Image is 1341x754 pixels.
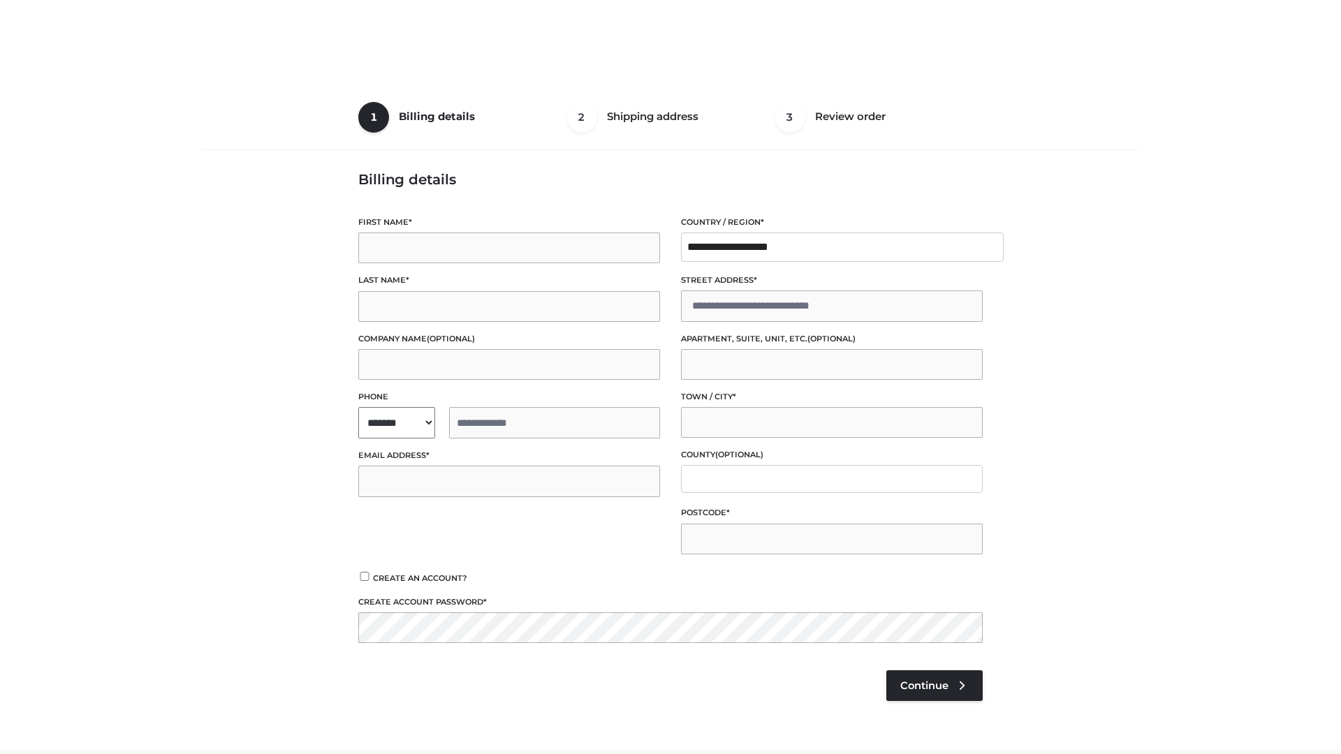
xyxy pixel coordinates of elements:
label: First name [358,216,660,229]
span: Create an account? [373,573,467,583]
span: (optional) [807,334,856,343]
label: Apartment, suite, unit, etc. [681,332,983,346]
span: 1 [358,102,389,133]
span: Billing details [399,110,475,123]
label: Create account password [358,596,983,609]
span: 3 [775,102,805,133]
label: Phone [358,390,660,404]
h3: Billing details [358,171,983,188]
span: (optional) [427,334,475,343]
label: Country / Region [681,216,983,229]
label: Email address [358,449,660,462]
input: Create an account? [358,572,371,581]
span: (optional) [715,450,763,459]
label: Town / City [681,390,983,404]
label: Postcode [681,506,983,519]
span: Shipping address [607,110,698,123]
span: Review order [815,110,886,123]
label: Street address [681,274,983,287]
label: Company name [358,332,660,346]
label: County [681,448,983,461]
span: 2 [566,102,597,133]
span: Continue [900,679,948,692]
a: Continue [886,670,983,701]
label: Last name [358,274,660,287]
